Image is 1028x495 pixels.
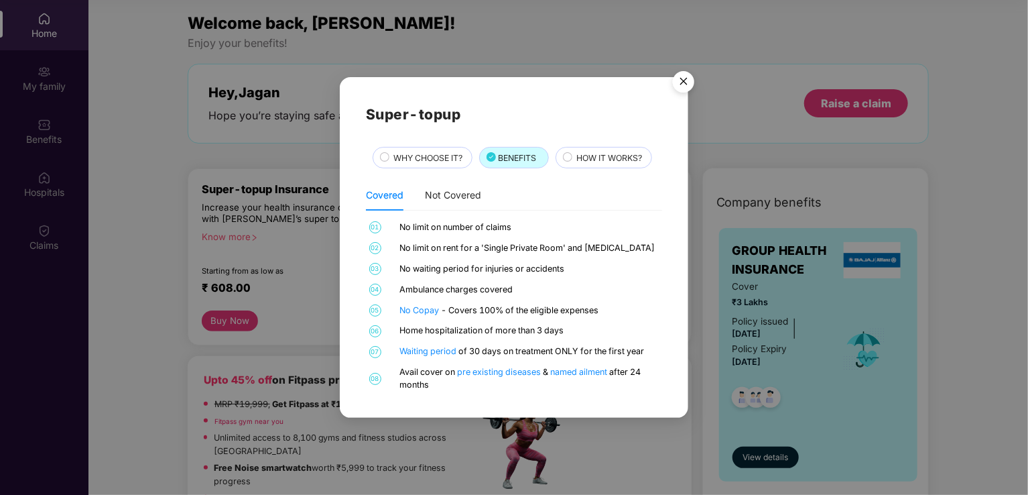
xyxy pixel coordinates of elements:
[458,367,543,377] a: pre existing diseases
[400,366,659,392] div: Avail cover on & after 24 months
[369,284,381,296] span: 04
[425,188,481,203] div: Not Covered
[369,346,381,358] span: 07
[665,65,702,103] img: svg+xml;base64,PHN2ZyB4bWxucz0iaHR0cDovL3d3dy53My5vcmcvMjAwMC9zdmciIHdpZHRoPSI1NiIgaGVpZ2h0PSI1Ni...
[366,188,403,203] div: Covered
[369,263,381,275] span: 03
[576,152,642,164] span: HOW IT WORKS?
[369,242,381,254] span: 02
[400,305,659,317] div: - Covers 100% of the eligible expenses
[498,152,536,164] span: BENEFITS
[400,325,659,337] div: Home hospitalization of more than 3 days
[400,284,659,296] div: Ambulance charges covered
[400,346,459,356] a: Waiting period
[400,345,659,358] div: of 30 days on treatment ONLY for the first year
[400,263,659,276] div: No waiting period for injuries or accidents
[551,367,610,377] a: named ailment
[369,325,381,337] span: 06
[665,64,701,101] button: Close
[366,103,662,125] h2: Super-topup
[394,152,463,164] span: WHY CHOOSE IT?
[400,305,442,315] a: No Copay
[400,242,659,255] div: No limit on rent for a 'Single Private Room' and [MEDICAL_DATA]
[400,221,659,234] div: No limit on number of claims
[369,221,381,233] span: 01
[369,373,381,385] span: 08
[369,305,381,317] span: 05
